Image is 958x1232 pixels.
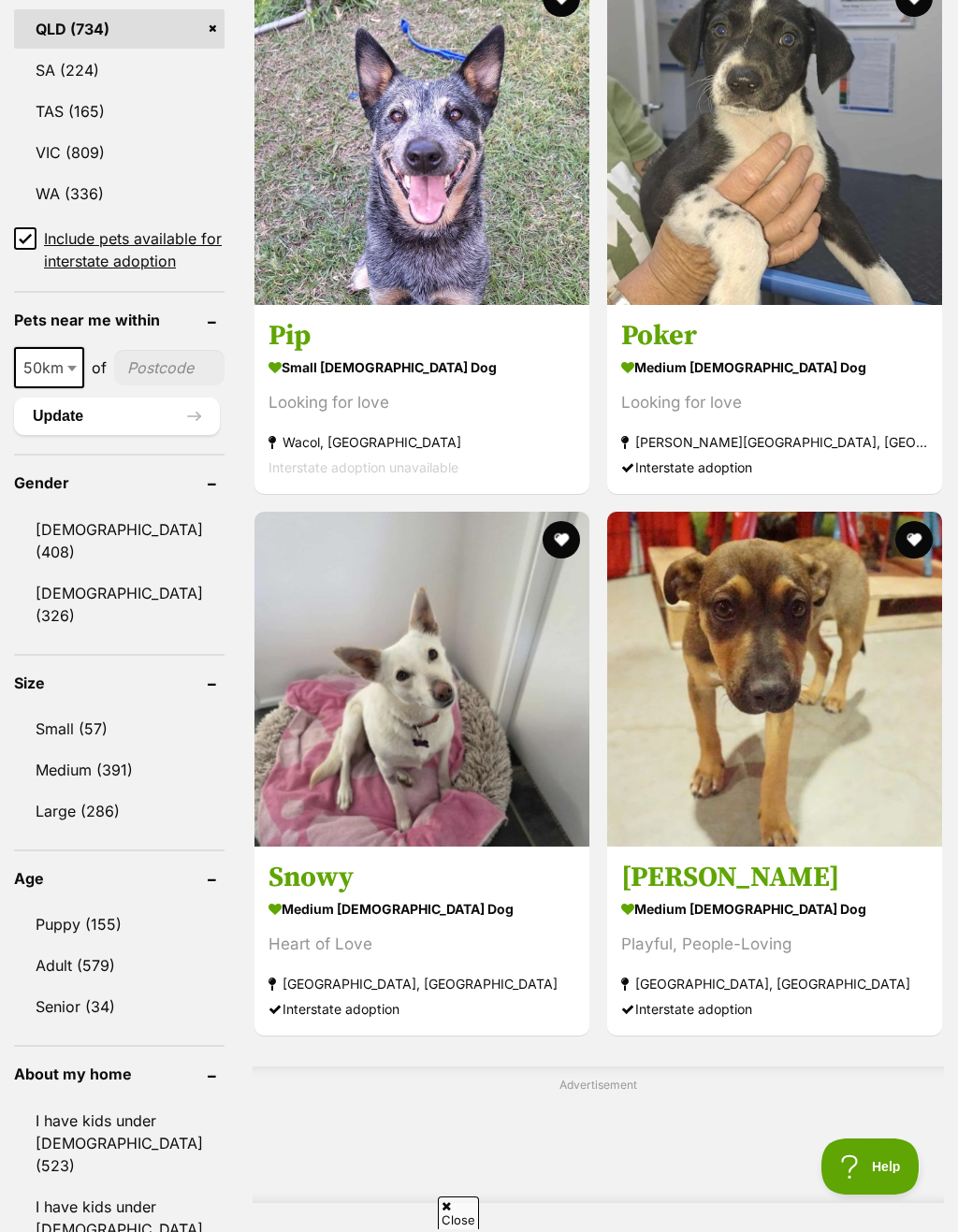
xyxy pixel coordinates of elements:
[607,847,942,1036] a: [PERSON_NAME] medium [DEMOGRAPHIC_DATA] Dog Playful, People-Loving [GEOGRAPHIC_DATA], [GEOGRAPHIC...
[621,455,928,480] div: Interstate adoption
[621,318,928,354] h3: Poker
[607,512,942,847] img: Thelma - Australian Kelpie x Staffordshire Bull Terrier Dog
[269,972,575,997] strong: [GEOGRAPHIC_DATA], [GEOGRAPHIC_DATA]
[14,398,220,435] button: Update
[621,896,928,923] strong: medium [DEMOGRAPHIC_DATA] Dog
[92,356,107,379] span: of
[14,750,225,790] a: Medium (391)
[14,674,225,691] header: Size
[621,429,928,455] strong: [PERSON_NAME][GEOGRAPHIC_DATA], [GEOGRAPHIC_DATA]
[621,354,928,381] strong: medium [DEMOGRAPHIC_DATA] Dog
[269,459,458,475] span: Interstate adoption unavailable
[14,870,225,887] header: Age
[269,997,575,1022] div: Interstate adoption
[254,847,589,1036] a: Snowy medium [DEMOGRAPHIC_DATA] Dog Heart of Love [GEOGRAPHIC_DATA], [GEOGRAPHIC_DATA] Interstate...
[253,1066,944,1203] div: Advertisement
[14,791,225,831] a: Large (286)
[14,573,225,635] a: [DEMOGRAPHIC_DATA] (326)
[621,390,928,415] div: Looking for love
[14,1065,225,1082] header: About my home
[14,905,225,944] a: Puppy (155)
[14,347,84,388] span: 50km
[607,304,942,494] a: Poker medium [DEMOGRAPHIC_DATA] Dog Looking for love [PERSON_NAME][GEOGRAPHIC_DATA], [GEOGRAPHIC_...
[14,510,225,572] a: [DEMOGRAPHIC_DATA] (408)
[895,521,933,558] button: favourite
[14,174,225,213] a: WA (336)
[254,304,589,494] a: Pip small [DEMOGRAPHIC_DATA] Dog Looking for love Wacol, [GEOGRAPHIC_DATA] Interstate adoption un...
[14,9,225,49] a: QLD (734)
[621,933,928,958] div: Playful, People-Loving
[14,709,225,748] a: Small (57)
[269,933,575,958] div: Heart of Love
[14,1101,225,1185] a: I have kids under [DEMOGRAPHIC_DATA] (523)
[269,354,575,381] strong: small [DEMOGRAPHIC_DATA] Dog
[44,227,225,272] span: Include pets available for interstate adoption
[14,474,225,491] header: Gender
[269,390,575,415] div: Looking for love
[621,861,928,896] h3: [PERSON_NAME]
[254,512,589,847] img: Snowy - Australian Kelpie Dog
[269,861,575,896] h3: Snowy
[621,972,928,997] strong: [GEOGRAPHIC_DATA], [GEOGRAPHIC_DATA]
[114,350,225,385] input: postcode
[14,946,225,985] a: Adult (579)
[621,997,928,1022] div: Interstate adoption
[14,227,225,272] a: Include pets available for interstate adoption
[14,987,225,1026] a: Senior (34)
[821,1138,921,1195] iframe: Help Scout Beacon - Open
[16,355,82,381] span: 50km
[269,429,575,455] strong: Wacol, [GEOGRAPHIC_DATA]
[438,1196,479,1229] span: Close
[14,133,225,172] a: VIC (809)
[543,521,580,558] button: favourite
[14,51,225,90] a: SA (224)
[14,312,225,328] header: Pets near me within
[269,896,575,923] strong: medium [DEMOGRAPHIC_DATA] Dog
[14,92,225,131] a: TAS (165)
[269,318,575,354] h3: Pip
